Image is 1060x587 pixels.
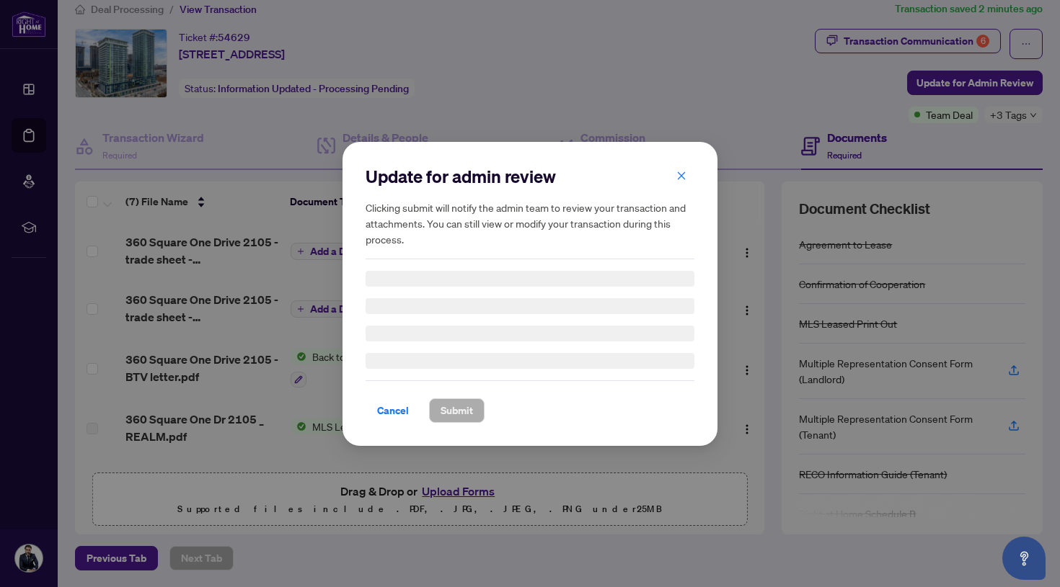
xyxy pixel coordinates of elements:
[366,398,420,423] button: Cancel
[366,165,694,188] h2: Update for admin review
[366,200,694,247] h5: Clicking submit will notify the admin team to review your transaction and attachments. You can st...
[377,399,409,422] span: Cancel
[676,170,686,180] span: close
[429,398,485,423] button: Submit
[1002,537,1046,580] button: Open asap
